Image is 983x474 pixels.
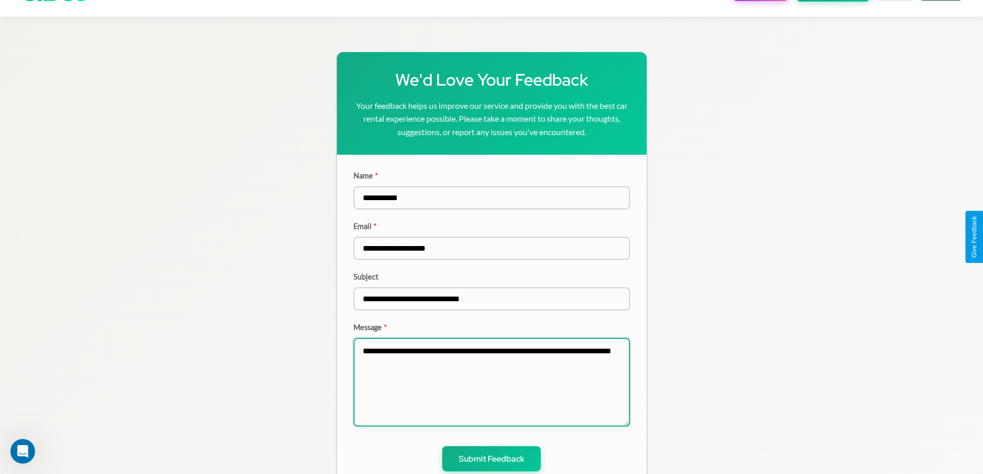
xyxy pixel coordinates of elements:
[353,272,630,281] label: Subject
[353,323,630,332] label: Message
[353,222,630,231] label: Email
[442,446,541,471] button: Submit Feedback
[353,69,630,91] h1: We'd Love Your Feedback
[353,99,630,139] p: Your feedback helps us improve our service and provide you with the best car rental experience po...
[10,439,35,464] iframe: Intercom live chat
[353,171,630,180] label: Name
[971,216,978,258] div: Give Feedback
